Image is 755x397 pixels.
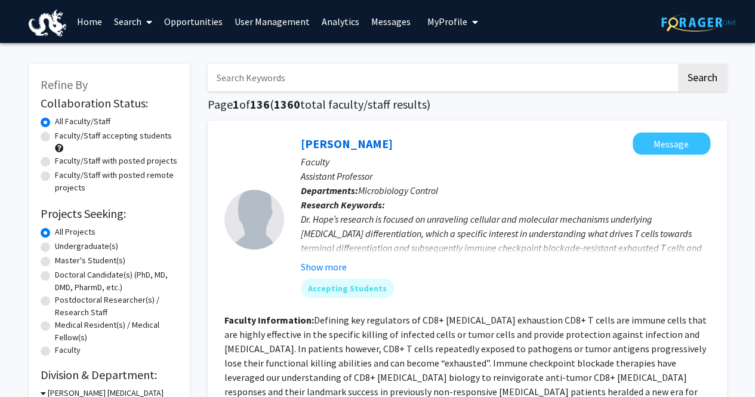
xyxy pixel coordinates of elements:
span: 1360 [274,97,300,112]
span: Refine By [41,77,88,92]
span: 1 [233,97,239,112]
label: Medical Resident(s) / Medical Fellow(s) [55,319,178,344]
p: Assistant Professor [301,169,710,183]
label: Faculty/Staff with posted projects [55,155,177,167]
a: Opportunities [158,1,229,42]
div: Dr. Hope’s research is focused on unraveling cellular and molecular mechanisms underlying [MEDICA... [301,212,710,298]
a: Analytics [316,1,365,42]
b: Research Keywords: [301,199,385,211]
b: Faculty Information: [224,314,314,326]
h2: Collaboration Status: [41,96,178,110]
label: All Faculty/Staff [55,115,110,128]
label: Doctoral Candidate(s) (PhD, MD, DMD, PharmD, etc.) [55,269,178,294]
a: Search [108,1,158,42]
button: Message Jenna Hope [633,133,710,155]
a: User Management [229,1,316,42]
label: Undergraduate(s) [55,240,118,253]
label: Master's Student(s) [55,254,125,267]
a: Home [71,1,108,42]
h2: Projects Seeking: [41,207,178,221]
label: Faculty/Staff with posted remote projects [55,169,178,194]
span: My Profile [427,16,467,27]
label: Faculty [55,344,81,356]
b: Departments: [301,184,358,196]
mat-chip: Accepting Students [301,279,394,298]
a: Messages [365,1,417,42]
label: Postdoctoral Researcher(s) / Research Staff [55,294,178,319]
p: Faculty [301,155,710,169]
img: ForagerOne Logo [661,13,736,32]
button: Show more [301,260,347,274]
button: Search [678,64,727,91]
iframe: Chat [9,343,51,388]
h2: Division & Department: [41,368,178,382]
input: Search Keywords [208,64,676,91]
label: Faculty/Staff accepting students [55,130,172,142]
img: Drexel University Logo [29,10,67,36]
a: [PERSON_NAME] [301,136,393,151]
span: 136 [250,97,270,112]
label: All Projects [55,226,95,238]
span: Microbiology Control [358,184,438,196]
h1: Page of ( total faculty/staff results) [208,97,727,112]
